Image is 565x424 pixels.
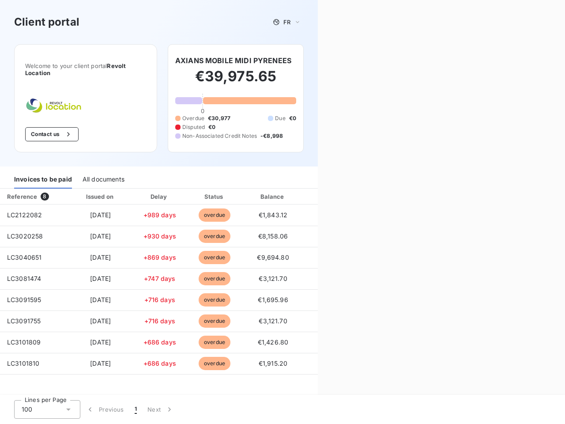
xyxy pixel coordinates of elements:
h6: AXIANS MOBILE MIDI PYRENEES [175,55,291,66]
div: PDF [305,192,350,201]
span: Due [275,114,285,122]
span: +930 days [143,232,176,240]
span: €1,695.96 [258,296,288,303]
span: LC3040651 [7,254,41,261]
span: LC2122082 [7,211,42,219]
button: 1 [129,400,142,419]
span: [DATE] [90,211,111,219]
span: +747 days [144,275,175,282]
span: €8,158.06 [258,232,288,240]
span: overdue [199,357,230,370]
span: overdue [199,272,230,285]
span: LC3101810 [7,360,39,367]
span: 8 [41,193,49,201]
span: €0 [208,123,215,131]
span: [DATE] [90,275,111,282]
span: €30,977 [208,114,230,122]
span: [DATE] [90,338,111,346]
span: overdue [199,336,230,349]
div: Status [188,192,241,201]
div: Invoices to be paid [14,170,72,189]
span: €1,843.12 [259,211,287,219]
span: €1,915.20 [259,360,287,367]
span: LC3101809 [7,338,41,346]
span: LC3091755 [7,317,41,325]
span: €0 [289,114,296,122]
span: 100 [22,405,32,414]
button: Contact us [25,127,79,141]
div: Reference [7,193,37,200]
span: [DATE] [90,254,111,261]
span: €3,121.70 [259,275,287,282]
button: Next [142,400,179,419]
span: [DATE] [90,232,111,240]
span: +686 days [143,360,176,367]
span: overdue [199,293,230,307]
span: +869 days [143,254,176,261]
span: €3,121.70 [259,317,287,325]
span: +686 days [143,338,176,346]
span: +716 days [144,317,175,325]
span: overdue [199,230,230,243]
h2: €39,975.65 [175,68,296,94]
span: 0 [201,107,204,114]
span: +716 days [144,296,175,303]
span: Non-Associated Credit Notes [182,132,257,140]
span: [DATE] [90,317,111,325]
span: €9,694.80 [257,254,289,261]
div: All documents [83,170,124,189]
button: Previous [80,400,129,419]
span: -€8,998 [260,132,283,140]
span: Revolt Location [25,62,126,76]
span: overdue [199,314,230,328]
h3: Client portal [14,14,79,30]
span: +989 days [143,211,176,219]
span: overdue [199,251,230,264]
img: Company logo [25,98,82,113]
span: Welcome to your client portal [25,62,146,76]
span: €1,426.80 [258,338,288,346]
div: Issued on [70,192,131,201]
span: [DATE] [90,296,111,303]
span: overdue [199,208,230,222]
span: LC3081474 [7,275,41,282]
span: LC3020258 [7,232,43,240]
span: LC3091595 [7,296,41,303]
span: Disputed [182,123,205,131]
div: Delay [135,192,185,201]
span: 1 [135,405,137,414]
span: [DATE] [90,360,111,367]
div: Balance [245,192,302,201]
span: Overdue [182,114,204,122]
span: FR [283,19,290,26]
